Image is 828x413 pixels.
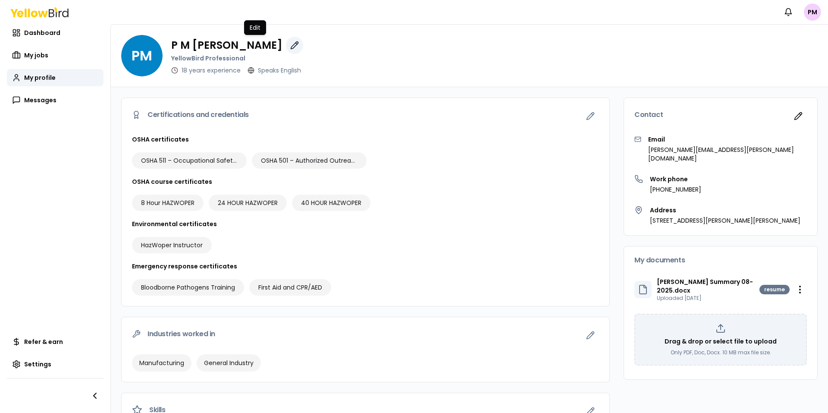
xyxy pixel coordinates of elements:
div: OSHA 511 – Occupational Safety & Health Standards for General Industry (30-Hour) [132,152,247,169]
span: 24 HOUR HAZWOPER [218,199,278,207]
span: Certifications and credentials [147,111,249,118]
span: Settings [24,360,51,369]
h3: Work phone [650,175,701,183]
span: Manufacturing [139,359,184,367]
a: Messages [7,91,103,109]
div: 8 Hour HAZWOPER [132,195,204,211]
span: My documents [634,257,685,264]
p: [PERSON_NAME][EMAIL_ADDRESS][PERSON_NAME][DOMAIN_NAME] [648,145,807,163]
div: 40 HOUR HAZWOPER [292,195,370,211]
p: Uploaded [DATE] [657,295,759,302]
p: [PHONE_NUMBER] [650,185,701,194]
span: 8 Hour HAZWOPER [141,199,194,207]
div: resume [759,285,790,294]
div: OSHA 501 – Authorized Outreach Instructor for General Industry [252,152,367,169]
span: General Industry [204,359,254,367]
a: Refer & earn [7,333,103,350]
span: My profile [24,73,56,82]
span: My jobs [24,51,48,60]
div: 24 HOUR HAZWOPER [209,195,287,211]
p: [PERSON_NAME] Summary 08-2025.docx [657,277,759,295]
h3: Emergency response certificates [132,262,599,271]
h3: Environmental certificates [132,220,599,228]
span: Refer & earn [24,337,63,346]
div: First Aid and CPR/AED [249,279,331,296]
span: Bloodborne Pathogens Training [141,283,235,292]
a: My profile [7,69,103,86]
span: Messages [24,96,56,104]
div: Manufacturing [132,354,191,372]
span: PM [804,3,821,21]
span: HazWoper Instructor [141,241,203,249]
p: [STREET_ADDRESS][PERSON_NAME][PERSON_NAME] [650,216,800,225]
h3: Address [650,206,800,214]
span: Industries worked in [147,331,215,337]
p: Only PDF, Doc, Docx. 10 MB max file size. [671,349,771,356]
span: Dashboard [24,28,60,37]
p: P M [PERSON_NAME] [171,40,282,50]
p: YellowBird Professional [171,54,303,63]
a: Settings [7,356,103,373]
span: 40 HOUR HAZWOPER [301,199,361,207]
a: Dashboard [7,24,103,41]
span: PM [121,35,163,76]
p: Edit [250,23,260,32]
div: General Industry [197,354,261,372]
div: Bloodborne Pathogens Training [132,279,244,296]
p: Speaks English [258,66,301,75]
a: My jobs [7,47,103,64]
div: HazWoper Instructor [132,237,212,253]
p: Drag & drop or select file to upload [665,337,777,346]
h3: OSHA certificates [132,135,599,144]
h3: Email [648,135,807,144]
h3: OSHA course certificates [132,177,599,186]
span: OSHA 511 – Occupational Safety & Health Standards for General Industry (30-Hour) [141,156,238,165]
span: Contact [634,111,663,118]
span: OSHA 501 – Authorized Outreach Instructor for General Industry [261,156,358,165]
span: First Aid and CPR/AED [258,283,322,292]
p: 18 years experience [182,66,241,75]
div: Drag & drop or select file to uploadOnly PDF, Doc, Docx. 10 MB max file size. [634,314,807,366]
